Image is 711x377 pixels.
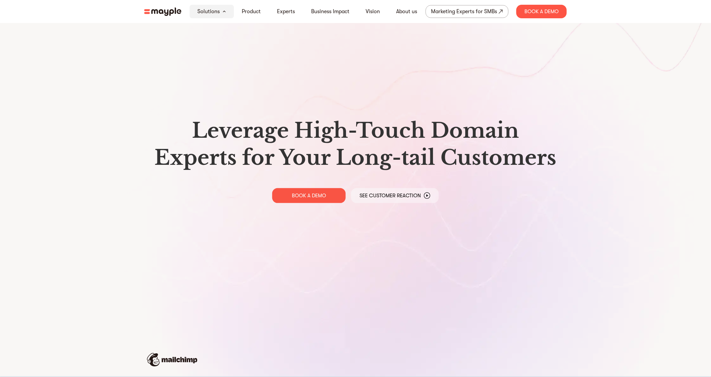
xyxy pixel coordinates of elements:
img: mayple-logo [144,7,181,16]
a: Business Impact [311,7,350,16]
a: See Customer Reaction [351,188,439,203]
a: About us [396,7,417,16]
p: BOOK A DEMO [292,192,326,199]
p: See Customer Reaction [360,192,421,199]
a: Experts [277,7,295,16]
a: Marketing Experts for SMBs [426,5,509,18]
a: Product [242,7,261,16]
a: Solutions [198,7,220,16]
a: BOOK A DEMO [272,188,346,203]
img: mailchimp-logo [147,353,197,367]
a: Vision [366,7,380,16]
img: arrow-down [223,10,226,13]
div: Marketing Experts for SMBs [431,7,497,16]
div: Book A Demo [516,5,567,18]
h1: Leverage High-Touch Domain Experts for Your Long-tail Customers [150,117,561,171]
